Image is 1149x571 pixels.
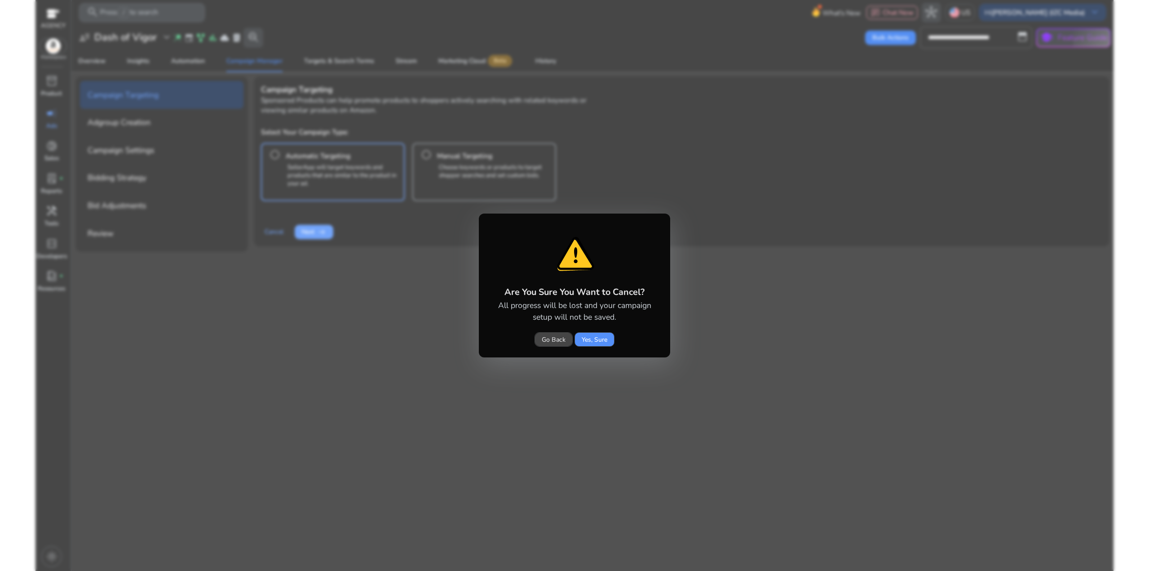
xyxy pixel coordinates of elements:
button: Yes, Sure [574,332,614,347]
span: Yes, Sure [582,335,607,344]
button: Go Back [535,332,573,347]
span: Go Back [542,335,566,344]
h4: All progress will be lost and your campaign setup will not be saved. [490,299,659,323]
h2: Are You Sure You Want to Cancel? [490,285,659,299]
